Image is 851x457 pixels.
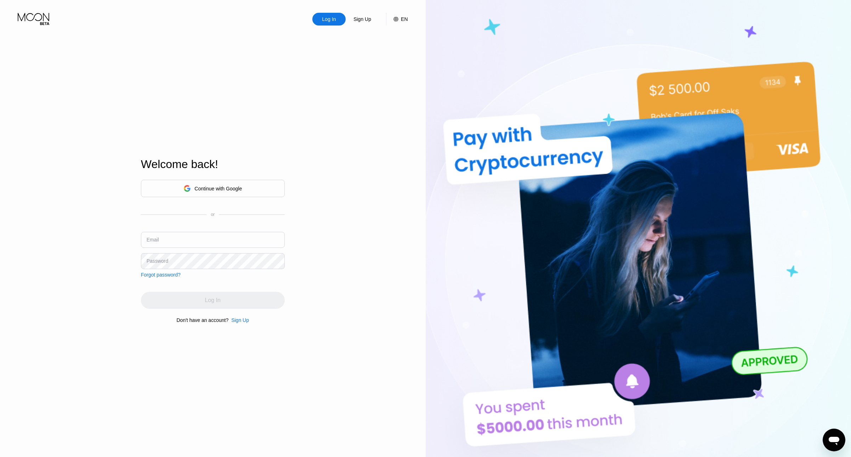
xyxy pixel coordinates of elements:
[312,13,346,26] div: Log In
[141,158,285,171] div: Welcome back!
[141,180,285,197] div: Continue with Google
[231,317,249,323] div: Sign Up
[147,258,168,264] div: Password
[353,16,372,23] div: Sign Up
[177,317,229,323] div: Don't have an account?
[194,186,242,191] div: Continue with Google
[211,212,215,217] div: or
[141,272,181,278] div: Forgot password?
[346,13,379,26] div: Sign Up
[228,317,249,323] div: Sign Up
[147,237,159,243] div: Email
[401,16,408,22] div: EN
[823,429,845,451] iframe: Button to launch messaging window
[322,16,337,23] div: Log In
[386,13,408,26] div: EN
